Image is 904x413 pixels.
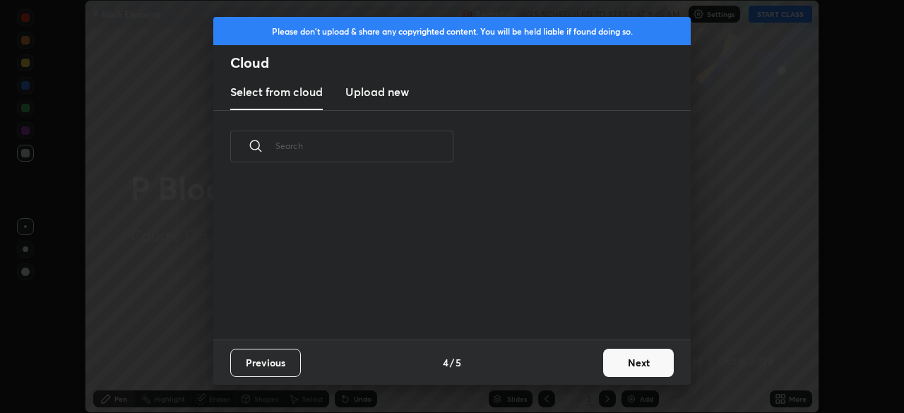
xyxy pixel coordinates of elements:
h3: Upload new [345,83,409,100]
div: grid [213,179,674,340]
h4: 5 [456,355,461,370]
h4: / [450,355,454,370]
h2: Cloud [230,54,691,72]
div: Please don't upload & share any copyrighted content. You will be held liable if found doing so. [213,17,691,45]
input: Search [275,116,453,176]
h3: Select from cloud [230,83,323,100]
h4: 4 [443,355,448,370]
button: Next [603,349,674,377]
button: Previous [230,349,301,377]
